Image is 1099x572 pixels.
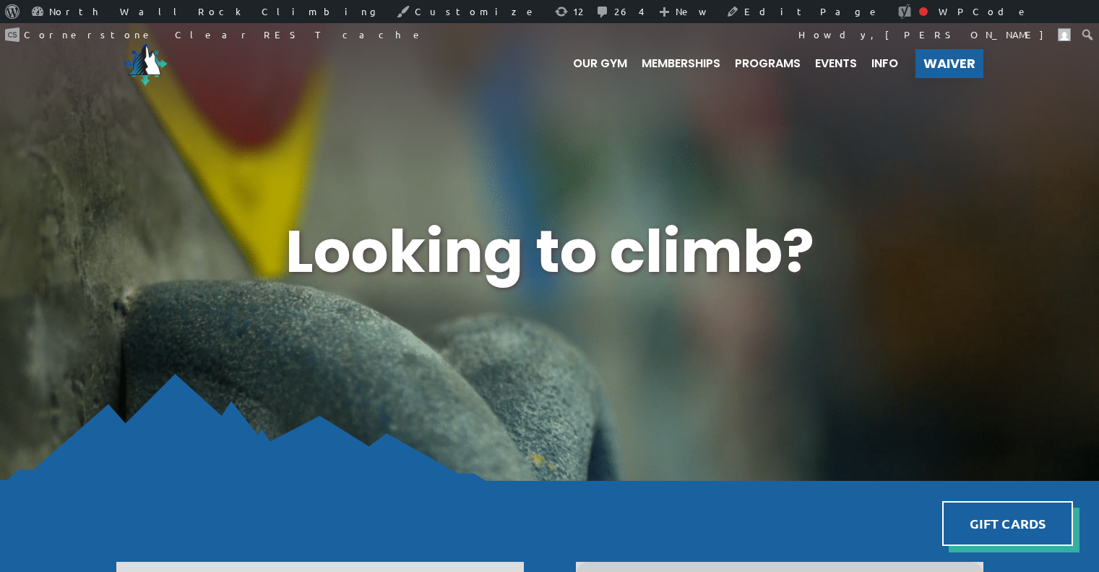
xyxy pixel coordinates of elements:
[165,23,436,46] a: Clear REST cache
[857,58,898,69] a: Info
[573,58,627,69] span: Our Gym
[735,58,801,69] span: Programs
[116,210,983,293] h1: Looking to climb?
[885,28,1053,40] span: [PERSON_NAME]
[720,58,801,69] a: Programs
[871,58,898,69] span: Info
[116,35,174,93] img: North Wall Logo
[915,49,983,78] a: Waiver
[793,23,1077,46] a: Howdy,[PERSON_NAME]
[627,58,720,69] a: Memberships
[815,58,857,69] span: Events
[642,58,720,69] span: Memberships
[801,58,857,69] a: Events
[559,58,627,69] a: Our Gym
[919,7,928,16] div: Focus keyphrase not set
[923,57,975,70] span: Waiver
